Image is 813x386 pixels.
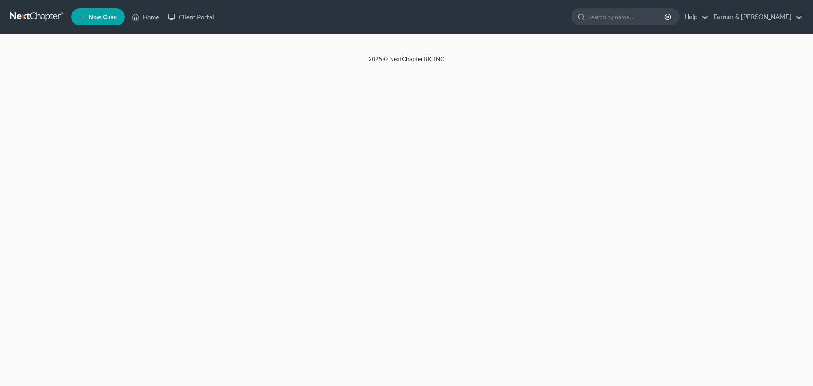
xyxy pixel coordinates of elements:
a: Client Portal [163,9,218,25]
div: 2025 © NextChapterBK, INC [165,55,648,70]
a: Home [127,9,163,25]
a: Farmer & [PERSON_NAME] [709,9,802,25]
a: Help [680,9,708,25]
input: Search by name... [588,9,666,25]
span: New Case [88,14,117,20]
